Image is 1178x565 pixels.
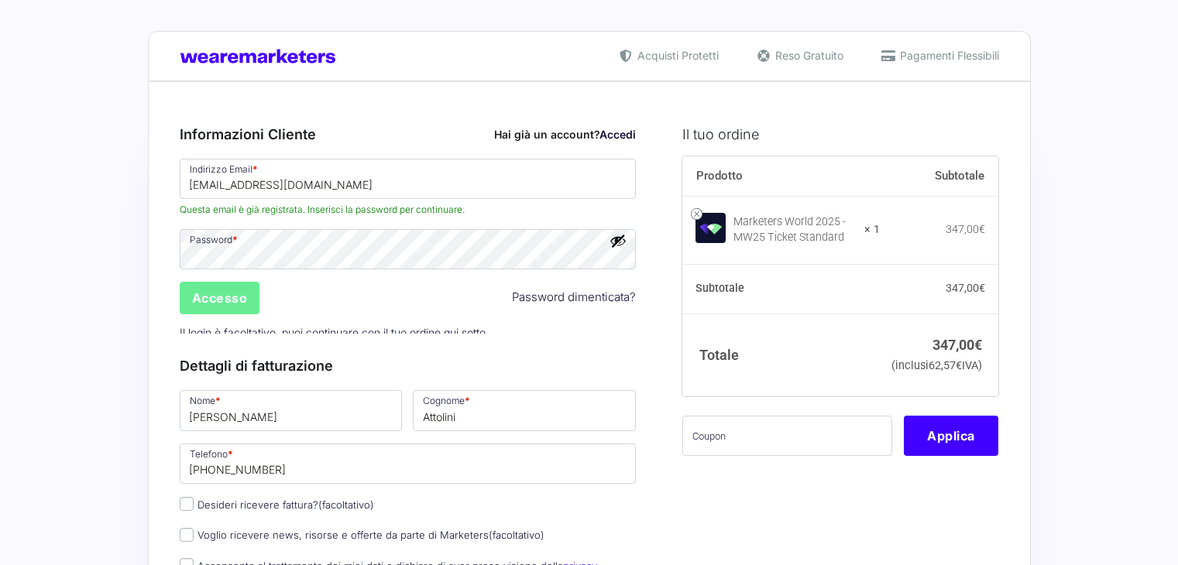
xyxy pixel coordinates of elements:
[946,282,985,294] bdi: 347,00
[682,156,880,197] th: Prodotto
[180,528,194,542] input: Voglio ricevere news, risorse e offerte da parte di Marketers(facoltativo)
[180,498,374,511] label: Desideri ricevere fattura?
[180,355,637,376] h3: Dettagli di fatturazione
[610,232,627,249] button: Mostra password
[180,529,544,541] label: Voglio ricevere news, risorse e offerte da parte di Marketers
[974,337,982,353] span: €
[896,47,999,63] span: Pagamenti Flessibili
[891,359,982,372] small: (inclusi IVA)
[946,223,985,235] bdi: 347,00
[682,124,998,145] h3: Il tuo ordine
[634,47,719,63] span: Acquisti Protetti
[180,203,637,217] span: Questa email è già registrata. Inserisci la password per continuare.
[904,416,998,456] button: Applica
[682,313,880,396] th: Totale
[512,289,636,306] a: Password dimenticata?
[880,156,999,197] th: Subtotale
[599,128,636,141] a: Accedi
[494,126,636,142] div: Hai già un account?
[864,222,880,238] strong: × 1
[318,498,374,511] span: (facoltativo)
[682,416,892,456] input: Coupon
[180,282,260,314] input: Accesso
[932,337,982,353] bdi: 347,00
[771,47,843,63] span: Reso Gratuito
[929,359,962,372] span: 62,57
[733,214,854,245] div: Marketers World 2025 - MW25 Ticket Standard
[489,529,544,541] span: (facoltativo)
[174,317,642,348] p: Il login è facoltativo, puoi continuare con il tuo ordine qui sotto.
[979,223,985,235] span: €
[682,265,880,314] th: Subtotale
[695,213,726,243] img: Marketers World 2025 - MW25 Ticket Standard
[413,390,636,430] input: Cognome *
[956,359,962,372] span: €
[180,497,194,511] input: Desideri ricevere fattura?(facoltativo)
[180,124,637,145] h3: Informazioni Cliente
[180,390,403,430] input: Nome *
[180,443,637,484] input: Telefono *
[180,159,637,199] input: Indirizzo Email *
[979,282,985,294] span: €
